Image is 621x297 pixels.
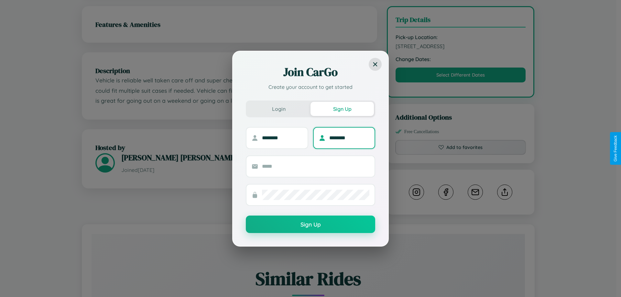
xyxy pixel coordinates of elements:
[246,216,375,233] button: Sign Up
[246,64,375,80] h2: Join CarGo
[246,83,375,91] p: Create your account to get started
[613,135,618,162] div: Give Feedback
[310,102,374,116] button: Sign Up
[247,102,310,116] button: Login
